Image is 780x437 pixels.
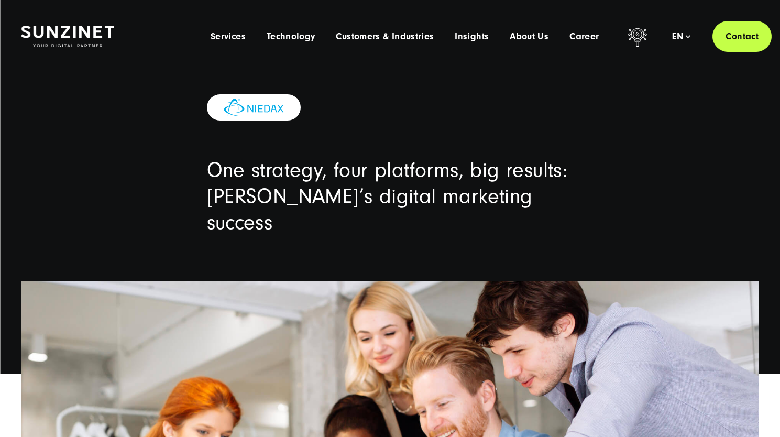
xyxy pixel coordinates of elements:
[455,31,489,42] a: Insights
[569,31,599,42] a: Career
[224,99,284,116] img: niedax-logo
[336,31,434,42] a: Customers & Industries
[712,21,772,52] a: Contact
[267,31,315,42] a: Technology
[510,31,548,42] a: About Us
[211,31,246,42] a: Services
[672,31,690,42] div: en
[21,26,114,48] img: SUNZINET Full Service Digital Agentur
[207,157,574,236] h1: One strategy, four platforms, big results: [PERSON_NAME]’s digital marketing success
